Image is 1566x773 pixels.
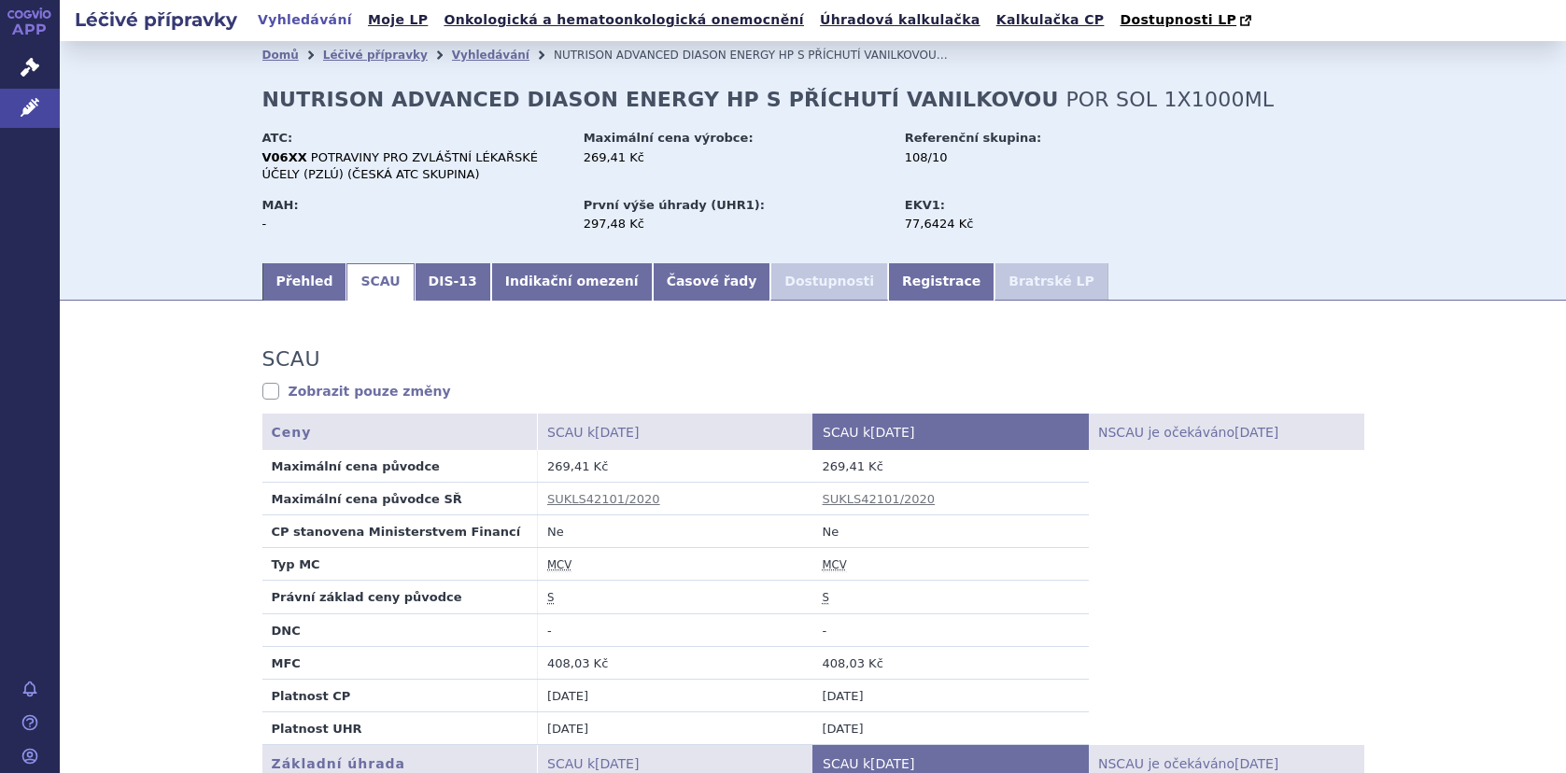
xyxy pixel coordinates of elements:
div: 108/10 [905,149,1115,166]
div: 297,48 Kč [584,216,887,232]
strong: Právní základ ceny původce [272,590,462,604]
span: [DATE] [1234,425,1278,440]
strong: V06XX [262,150,307,164]
strong: ATC: [262,131,293,145]
h2: Léčivé přípravky [60,7,252,33]
a: Vyhledávání [452,49,529,62]
span: [DATE] [870,425,914,440]
span: [DATE] [870,756,914,771]
strong: Referenční skupina: [905,131,1041,145]
td: Ne [538,515,813,548]
td: [DATE] [813,712,1089,745]
td: [DATE] [813,680,1089,712]
td: [DATE] [538,712,813,745]
a: SUKLS42101/2020 [823,492,936,506]
abbr: stanovena nebo změněna ve správním řízení podle zákona č. 48/1997 Sb. ve znění účinném od 1.1.2008 [823,591,829,605]
strong: CP stanovena Ministerstvem Financí [272,525,521,539]
a: Registrace [888,263,995,301]
a: Přehled [262,263,347,301]
td: - [538,613,813,646]
td: 269,41 Kč [538,450,813,483]
strong: První výše úhrady (UHR1): [584,198,765,212]
a: Úhradová kalkulačka [814,7,986,33]
a: Moje LP [362,7,433,33]
a: Vyhledávání [252,7,358,33]
strong: Maximální cena výrobce: [584,131,754,145]
td: [DATE] [538,680,813,712]
a: Časové řady [653,263,771,301]
a: Kalkulačka CP [991,7,1110,33]
strong: Platnost CP [272,689,351,703]
div: 77,6424 Kč [905,216,1115,232]
a: SUKLS42101/2020 [547,492,660,506]
div: - [262,216,566,232]
td: - [813,613,1089,646]
abbr: maximální cena výrobce [823,558,847,572]
th: SCAU k [813,414,1089,450]
a: Zobrazit pouze změny [262,382,451,401]
a: Domů [262,49,299,62]
strong: EKV1: [905,198,945,212]
a: Léčivé přípravky [323,49,428,62]
strong: Platnost UHR [272,722,362,736]
strong: Maximální cena původce [272,459,440,473]
span: POTRAVINY PRO ZVLÁŠTNÍ LÉKAŘSKÉ ÚČELY (PZLÚ) (ČESKÁ ATC SKUPINA) [262,150,538,181]
td: 408,03 Kč [813,646,1089,679]
span: [DATE] [595,425,639,440]
span: Dostupnosti LP [1120,12,1236,27]
h3: SCAU [262,347,320,372]
strong: DNC [272,624,301,638]
div: 269,41 Kč [584,149,887,166]
span: POR SOL 1X1000ML [1065,88,1274,111]
strong: MAH: [262,198,299,212]
th: SCAU k [538,414,813,450]
td: Ne [813,515,1089,548]
a: Indikační omezení [491,263,653,301]
strong: MFC [272,656,301,670]
span: [DATE] [1234,756,1278,771]
th: NSCAU je očekáváno [1089,414,1364,450]
strong: Maximální cena původce SŘ [272,492,462,506]
td: 408,03 Kč [538,646,813,679]
a: DIS-13 [415,263,491,301]
strong: NUTRISON ADVANCED DIASON ENERGY HP S PŘÍCHUTÍ VANILKOVOU [262,88,1059,111]
strong: Typ MC [272,557,320,571]
span: [DATE] [595,756,639,771]
th: Ceny [262,414,538,450]
span: NUTRISON ADVANCED DIASON ENERGY HP S PŘÍCHUTÍ VANILKOVOU [554,49,948,62]
abbr: maximální cena výrobce [547,558,571,572]
a: Onkologická a hematoonkologická onemocnění [438,7,810,33]
td: 269,41 Kč [813,450,1089,483]
a: SCAU [346,263,414,301]
a: Dostupnosti LP [1114,7,1261,34]
abbr: stanovena nebo změněna ve správním řízení podle zákona č. 48/1997 Sb. ve znění účinném od 1.1.2008 [547,591,554,605]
